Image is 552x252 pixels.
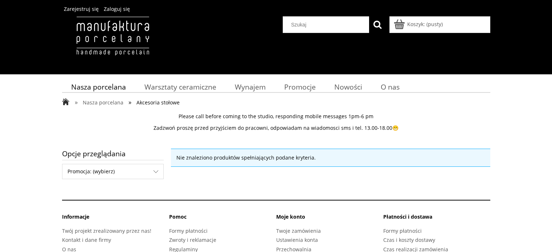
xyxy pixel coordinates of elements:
span: Nasza porcelana [71,82,126,92]
span: Promocje [284,82,316,92]
span: O nas [381,82,400,92]
li: Informacje [62,213,169,226]
a: Zwroty i reklamacje [169,236,216,243]
span: Promocja: (wybierz) [62,164,163,179]
li: Pomoc [169,213,276,226]
span: Wynajem [235,82,266,92]
li: Płatności i dostawa [383,213,490,226]
a: Warsztaty ceramiczne [135,80,225,94]
a: Kontakt i dane firmy [62,236,111,243]
button: Szukaj [369,16,386,33]
a: Czas i koszty dostawy [383,236,435,243]
li: Moje konto [276,213,383,226]
p: Zadzwoń proszę przed przyjściem do pracowni, odpowiadam na wiadomosci sms i tel. 13.00-18.00😁 [62,125,490,131]
span: » [128,98,131,106]
a: Wynajem [225,80,275,94]
span: Nasza porcelana [83,99,123,106]
span: Koszyk: [407,21,425,28]
a: Formy płatności [169,227,208,234]
p: Please call before coming to the studio, responding mobile messages 1pm-6 pm [62,113,490,120]
p: Nie znaleziono produktów spełniających podane kryteria. [176,154,485,161]
b: (pusty) [426,21,443,28]
span: Nowości [334,82,362,92]
a: Zarejestruj się [64,5,99,12]
a: Nasza porcelana [62,80,135,94]
a: Formy płatności [383,227,422,234]
a: Nowości [325,80,371,94]
a: Twoje zamówienia [276,227,321,234]
a: » Nasza porcelana [75,99,123,106]
input: Szukaj w sklepie [286,17,369,33]
a: O nas [371,80,409,94]
a: Zaloguj się [104,5,130,12]
span: » [75,98,78,106]
a: Twój projekt zrealizowany przez nas! [62,227,151,234]
a: Ustawienia konta [276,236,318,243]
a: Promocje [275,80,325,94]
span: Warsztaty ceramiczne [144,82,216,92]
a: Produkty w koszyku 0. Przejdź do koszyka [395,21,443,28]
span: Opcje przeglądania [62,147,164,160]
span: Akcesoria stołowe [136,99,180,106]
img: Manufaktura Porcelany [62,16,163,71]
div: Filtruj [62,164,164,179]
